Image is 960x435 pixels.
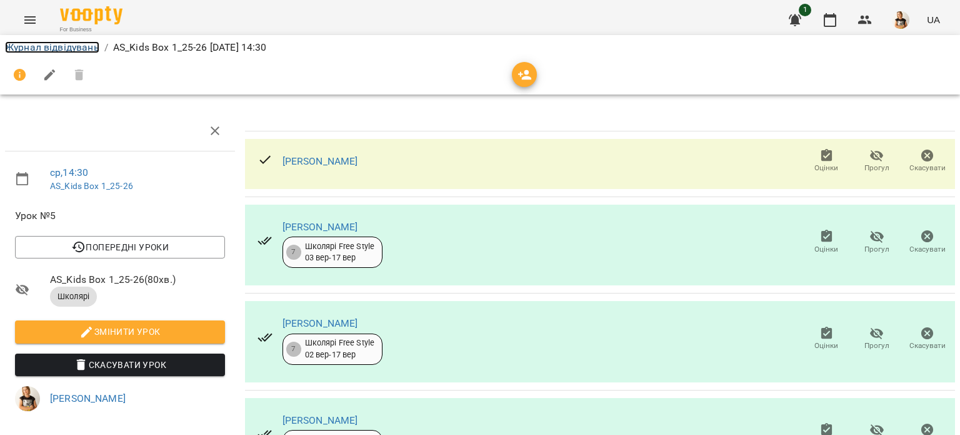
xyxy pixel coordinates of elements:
[799,4,811,16] span: 1
[801,225,852,260] button: Оцінки
[15,208,225,223] span: Урок №5
[909,163,946,173] span: Скасувати
[305,337,375,361] div: Школярі Free Style 02 вер - 17 вер
[50,181,133,191] a: AS_Kids Box 1_25-26
[892,11,909,29] img: 2e4f89398f4c2dde7e67aabe9e64803a.png
[60,26,122,34] span: For Business
[25,357,215,372] span: Скасувати Урок
[814,340,838,351] span: Оцінки
[814,244,838,255] span: Оцінки
[852,322,902,357] button: Прогул
[50,166,88,178] a: ср , 14:30
[5,40,955,55] nav: breadcrumb
[50,272,225,287] span: AS_Kids Box 1_25-26 ( 80 хв. )
[286,245,301,260] div: 7
[25,324,215,339] span: Змінити урок
[909,244,946,255] span: Скасувати
[113,40,267,55] p: AS_Kids Box 1_25-26 [DATE] 14:30
[909,340,946,351] span: Скасувати
[902,322,952,357] button: Скасувати
[801,144,852,179] button: Оцінки
[15,354,225,376] button: Скасувати Урок
[282,221,358,233] a: [PERSON_NAME]
[922,8,945,31] button: UA
[927,13,940,26] span: UA
[15,5,45,35] button: Menu
[282,414,358,426] a: [PERSON_NAME]
[902,144,952,179] button: Скасувати
[864,340,889,351] span: Прогул
[60,6,122,24] img: Voopty Logo
[286,342,301,357] div: 7
[801,322,852,357] button: Оцінки
[104,40,108,55] li: /
[50,291,97,302] span: Школярі
[15,320,225,343] button: Змінити урок
[15,236,225,258] button: Попередні уроки
[15,386,40,411] img: 2e4f89398f4c2dde7e67aabe9e64803a.png
[902,225,952,260] button: Скасувати
[852,225,902,260] button: Прогул
[50,392,126,404] a: [PERSON_NAME]
[282,155,358,167] a: [PERSON_NAME]
[305,241,375,264] div: Школярі Free Style 03 вер - 17 вер
[852,144,902,179] button: Прогул
[282,317,358,329] a: [PERSON_NAME]
[864,163,889,173] span: Прогул
[814,163,838,173] span: Оцінки
[5,41,99,53] a: Журнал відвідувань
[864,244,889,255] span: Прогул
[25,240,215,255] span: Попередні уроки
